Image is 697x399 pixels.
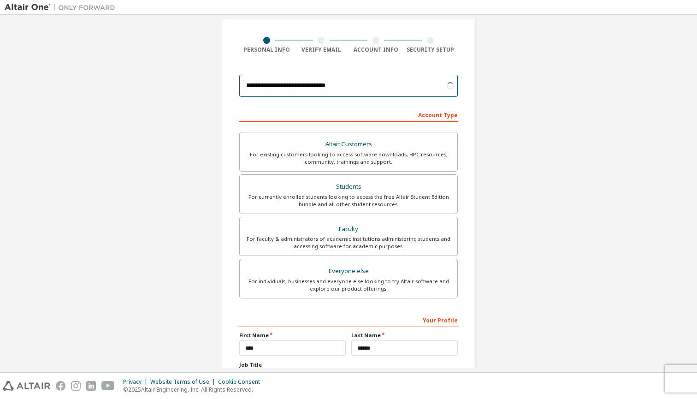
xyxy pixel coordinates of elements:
div: Account Type [239,107,458,122]
div: Cookie Consent [218,378,266,386]
div: For faculty & administrators of academic institutions administering students and accessing softwa... [245,235,452,250]
label: First Name [239,332,346,339]
img: youtube.svg [101,381,115,391]
img: facebook.svg [56,381,65,391]
div: Verify Email [294,46,349,54]
div: For individuals, businesses and everyone else looking to try Altair software and explore our prod... [245,278,452,292]
img: instagram.svg [71,381,81,391]
p: © 2025 Altair Engineering, Inc. All Rights Reserved. [123,386,266,393]
label: Job Title [239,361,458,369]
label: Last Name [351,332,458,339]
div: Privacy [123,378,150,386]
div: Faculty [245,223,452,236]
div: For existing customers looking to access software downloads, HPC resources, community, trainings ... [245,151,452,166]
div: Personal Info [239,46,294,54]
img: altair_logo.svg [3,381,50,391]
img: Altair One [5,3,120,12]
div: Website Terms of Use [150,378,218,386]
div: For currently enrolled students looking to access the free Altair Student Edition bundle and all ... [245,193,452,208]
div: Your Profile [239,312,458,327]
img: linkedin.svg [86,381,96,391]
div: Everyone else [245,265,452,278]
div: Altair Customers [245,138,452,151]
div: Students [245,180,452,193]
div: Account Info [348,46,403,54]
div: Security Setup [403,46,458,54]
